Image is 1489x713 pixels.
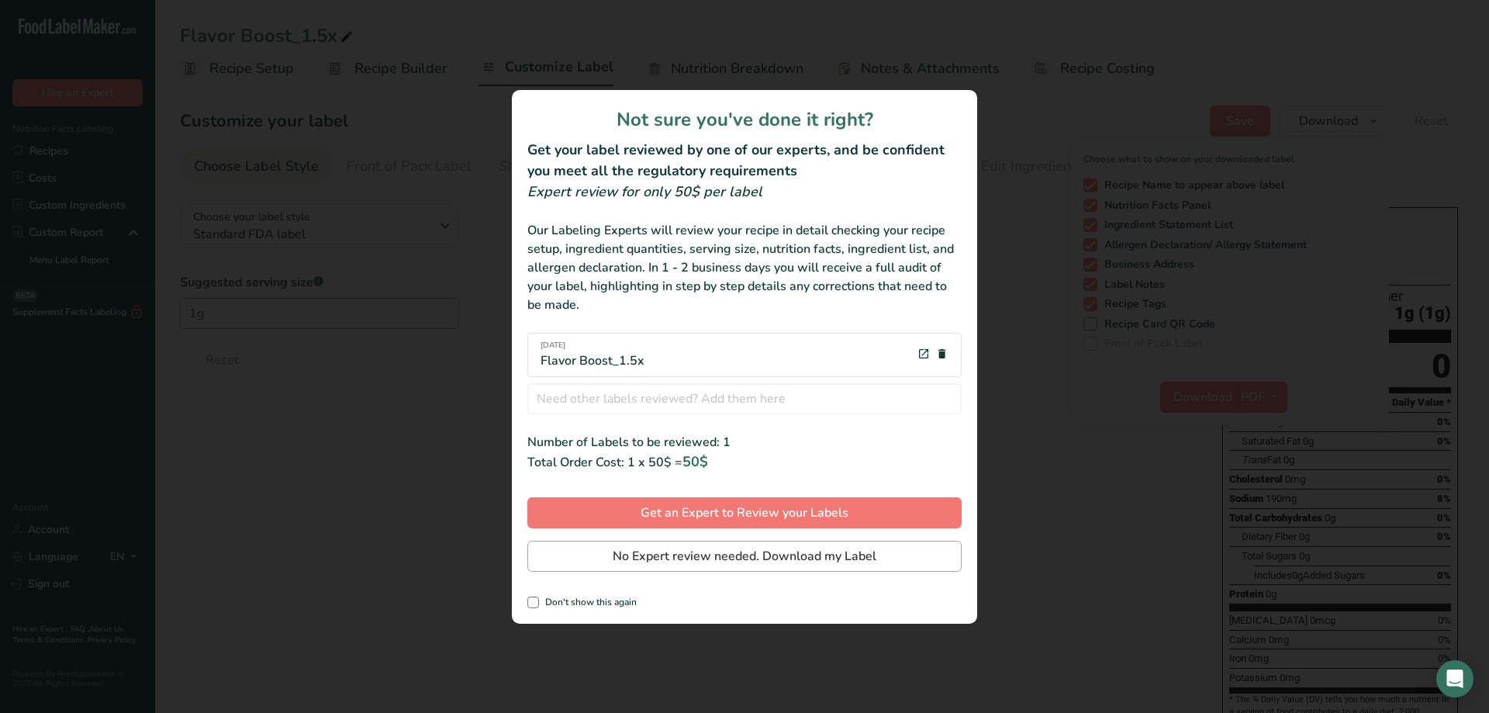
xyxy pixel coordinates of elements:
input: Need other labels reviewed? Add them here [527,383,962,414]
span: [DATE] [541,340,644,351]
div: Total Order Cost: 1 x 50$ = [527,452,962,472]
h1: Not sure you've done it right? [527,106,962,133]
div: Expert review for only 50$ per label [527,182,962,202]
span: 50$ [682,452,708,471]
button: No Expert review needed. Download my Label [527,541,962,572]
div: Our Labeling Experts will review your recipe in detail checking your recipe setup, ingredient qua... [527,221,962,314]
div: Flavor Boost_1.5x [541,340,644,370]
span: Get an Expert to Review your Labels [641,504,848,522]
div: Number of Labels to be reviewed: 1 [527,433,962,452]
h2: Get your label reviewed by one of our experts, and be confident you meet all the regulatory requi... [527,140,962,182]
span: Don't show this again [539,597,637,608]
span: No Expert review needed. Download my Label [613,547,876,566]
div: Open Intercom Messenger [1436,660,1473,697]
button: Get an Expert to Review your Labels [527,497,962,528]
